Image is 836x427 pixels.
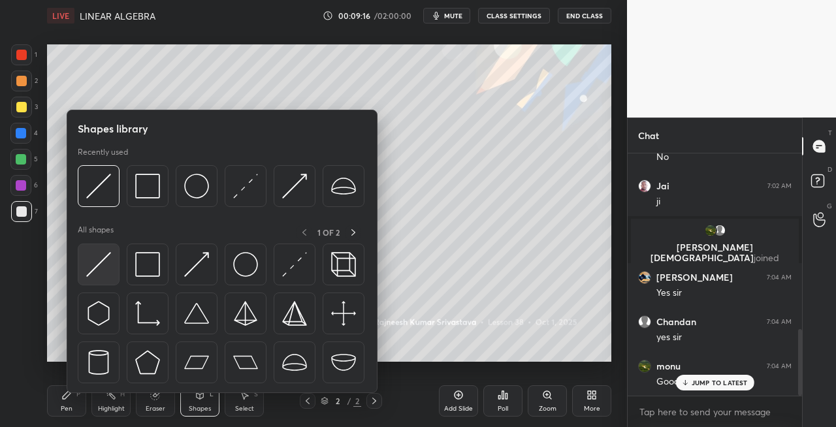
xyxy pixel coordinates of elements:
div: 1 [11,44,37,65]
img: svg+xml;charset=utf-8,%3Csvg%20xmlns%3D%22http%3A%2F%2Fwww.w3.org%2F2000%2Fsvg%22%20width%3D%2230... [282,174,307,198]
img: svg+xml;charset=utf-8,%3Csvg%20xmlns%3D%22http%3A%2F%2Fwww.w3.org%2F2000%2Fsvg%22%20width%3D%2234... [135,252,160,277]
div: ji [656,195,792,208]
div: Select [235,405,254,412]
p: D [828,165,832,174]
div: 7:04 AM [767,318,792,326]
div: 5 [10,149,38,170]
img: svg+xml;charset=utf-8,%3Csvg%20xmlns%3D%22http%3A%2F%2Fwww.w3.org%2F2000%2Fsvg%22%20width%3D%2238... [184,301,209,326]
p: JUMP TO LATEST [692,379,748,387]
img: svg+xml;charset=utf-8,%3Csvg%20xmlns%3D%22http%3A%2F%2Fwww.w3.org%2F2000%2Fsvg%22%20width%3D%2230... [184,252,209,277]
div: Eraser [146,405,165,412]
div: Highlight [98,405,125,412]
div: 2 [11,71,38,91]
img: default.png [713,224,726,237]
img: svg+xml;charset=utf-8,%3Csvg%20xmlns%3D%22http%3A%2F%2Fwww.w3.org%2F2000%2Fsvg%22%20width%3D%2228... [86,350,111,375]
div: L [210,391,214,398]
img: svg+xml;charset=utf-8,%3Csvg%20xmlns%3D%22http%3A%2F%2Fwww.w3.org%2F2000%2Fsvg%22%20width%3D%2230... [86,252,111,277]
div: 7:04 AM [767,274,792,281]
div: Zoom [539,405,556,412]
img: svg+xml;charset=utf-8,%3Csvg%20xmlns%3D%22http%3A%2F%2Fwww.w3.org%2F2000%2Fsvg%22%20width%3D%2236... [184,174,209,198]
img: default.png [638,315,651,328]
img: svg+xml;charset=utf-8,%3Csvg%20xmlns%3D%22http%3A%2F%2Fwww.w3.org%2F2000%2Fsvg%22%20width%3D%2238... [282,350,307,375]
p: T [828,128,832,138]
button: End Class [558,8,611,24]
div: 3 [11,97,38,118]
div: Pen [61,405,72,412]
img: svg+xml;charset=utf-8,%3Csvg%20xmlns%3D%22http%3A%2F%2Fwww.w3.org%2F2000%2Fsvg%22%20width%3D%2236... [233,252,258,277]
p: All shapes [78,225,114,241]
div: Good morning sir [656,375,792,388]
p: 1 OF 2 [317,227,340,238]
img: svg+xml;charset=utf-8,%3Csvg%20xmlns%3D%22http%3A%2F%2Fwww.w3.org%2F2000%2Fsvg%22%20width%3D%2234... [135,174,160,198]
img: svg+xml;charset=utf-8,%3Csvg%20xmlns%3D%22http%3A%2F%2Fwww.w3.org%2F2000%2Fsvg%22%20width%3D%2238... [331,174,356,198]
div: 4 [10,123,38,144]
p: Recently used [78,147,128,157]
img: c8e78e5b98a3491587ee86cd068dec4a.jpg [638,271,651,284]
img: svg+xml;charset=utf-8,%3Csvg%20xmlns%3D%22http%3A%2F%2Fwww.w3.org%2F2000%2Fsvg%22%20width%3D%2244... [184,350,209,375]
img: svg+xml;charset=utf-8,%3Csvg%20xmlns%3D%22http%3A%2F%2Fwww.w3.org%2F2000%2Fsvg%22%20width%3D%2234... [233,301,258,326]
div: Yes sir [656,287,792,300]
div: 6 [10,175,38,196]
h6: Chandan [656,316,696,328]
div: / [347,397,351,405]
img: svg+xml;charset=utf-8,%3Csvg%20xmlns%3D%22http%3A%2F%2Fwww.w3.org%2F2000%2Fsvg%22%20width%3D%2233... [135,301,160,326]
div: 2 [353,395,361,407]
h6: monu [656,360,681,372]
div: No [656,151,792,164]
div: 7 [11,201,38,222]
span: joined [754,251,779,264]
h6: Jai [656,180,669,192]
div: More [584,405,600,412]
button: mute [423,8,470,24]
h4: LINEAR ALGEBRA [80,10,155,22]
div: P [76,391,80,398]
div: Shapes [189,405,211,412]
img: svg+xml;charset=utf-8,%3Csvg%20xmlns%3D%22http%3A%2F%2Fwww.w3.org%2F2000%2Fsvg%22%20width%3D%2234... [135,350,160,375]
img: a42d542e65be4f44a9671e32a93e1c1c.jpg [704,224,717,237]
img: svg+xml;charset=utf-8,%3Csvg%20xmlns%3D%22http%3A%2F%2Fwww.w3.org%2F2000%2Fsvg%22%20width%3D%2235... [331,252,356,277]
div: Poll [498,405,508,412]
img: svg+xml;charset=utf-8,%3Csvg%20xmlns%3D%22http%3A%2F%2Fwww.w3.org%2F2000%2Fsvg%22%20width%3D%2244... [233,350,258,375]
img: svg+xml;charset=utf-8,%3Csvg%20xmlns%3D%22http%3A%2F%2Fwww.w3.org%2F2000%2Fsvg%22%20width%3D%2240... [331,301,356,326]
div: LIVE [47,8,74,24]
img: svg+xml;charset=utf-8,%3Csvg%20xmlns%3D%22http%3A%2F%2Fwww.w3.org%2F2000%2Fsvg%22%20width%3D%2230... [282,252,307,277]
img: svg+xml;charset=utf-8,%3Csvg%20xmlns%3D%22http%3A%2F%2Fwww.w3.org%2F2000%2Fsvg%22%20width%3D%2238... [331,350,356,375]
div: 7:02 AM [767,182,792,190]
div: 2 [331,397,344,405]
button: CLASS SETTINGS [478,8,550,24]
p: [PERSON_NAME][DEMOGRAPHIC_DATA] [639,242,791,263]
div: Add Slide [444,405,473,412]
img: svg+xml;charset=utf-8,%3Csvg%20xmlns%3D%22http%3A%2F%2Fwww.w3.org%2F2000%2Fsvg%22%20width%3D%2230... [86,174,111,198]
img: a42d542e65be4f44a9671e32a93e1c1c.jpg [638,360,651,373]
div: yes sir [656,331,792,344]
span: mute [444,11,462,20]
img: svg+xml;charset=utf-8,%3Csvg%20xmlns%3D%22http%3A%2F%2Fwww.w3.org%2F2000%2Fsvg%22%20width%3D%2230... [86,301,111,326]
p: G [827,201,832,211]
h5: Shapes library [78,121,148,136]
div: S [254,391,258,398]
img: 3 [638,180,651,193]
img: svg+xml;charset=utf-8,%3Csvg%20xmlns%3D%22http%3A%2F%2Fwww.w3.org%2F2000%2Fsvg%22%20width%3D%2234... [282,301,307,326]
div: grid [628,153,802,396]
h6: [PERSON_NAME] [656,272,733,283]
img: svg+xml;charset=utf-8,%3Csvg%20xmlns%3D%22http%3A%2F%2Fwww.w3.org%2F2000%2Fsvg%22%20width%3D%2230... [233,174,258,198]
div: H [120,391,125,398]
p: Chat [628,118,669,153]
div: 7:04 AM [767,362,792,370]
